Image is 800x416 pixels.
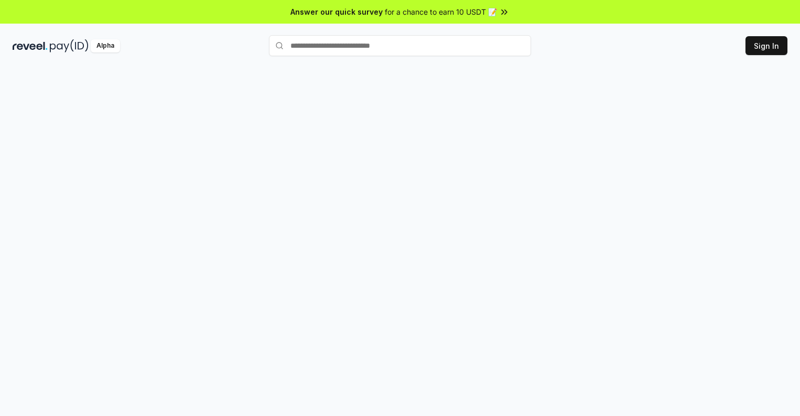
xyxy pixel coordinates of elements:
[50,39,89,52] img: pay_id
[745,36,787,55] button: Sign In
[91,39,120,52] div: Alpha
[385,6,497,17] span: for a chance to earn 10 USDT 📝
[13,39,48,52] img: reveel_dark
[290,6,383,17] span: Answer our quick survey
